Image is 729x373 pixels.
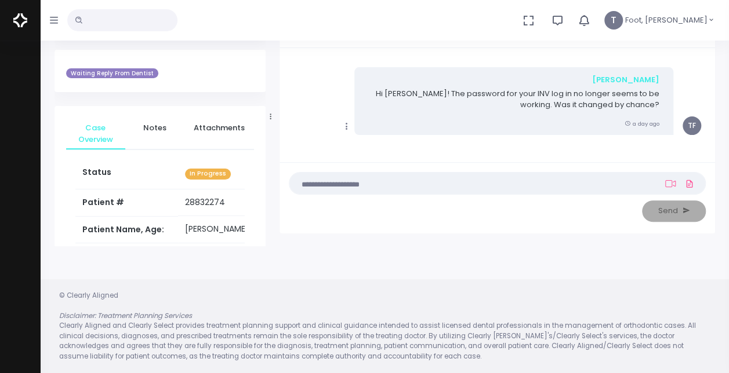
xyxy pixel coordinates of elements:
[604,11,623,30] span: T
[289,57,706,152] div: scrollable content
[625,14,708,26] span: Foot, [PERSON_NAME]
[178,216,277,243] td: [PERSON_NAME], 63
[66,68,158,79] span: Waiting Reply From Dentist
[368,74,659,86] div: [PERSON_NAME]
[625,120,659,127] small: a day ago
[75,189,178,216] th: Patient #
[135,122,175,134] span: Notes
[48,291,722,362] div: © Clearly Aligned Clearly Aligned and Clearly Select provides treatment planning support and clin...
[75,243,178,354] th: Notes
[368,88,659,111] p: Hi [PERSON_NAME]! The password for your INV log in no longer seems to be working. Was it changed ...
[75,122,116,145] span: Case Overview
[185,169,231,180] span: In Progress
[59,311,192,320] em: Disclaimer: Treatment Planning Services
[194,122,245,134] span: Attachments
[683,116,701,135] span: TF
[683,173,697,194] a: Add Files
[663,179,678,188] a: Add Loom Video
[178,189,277,216] td: 28832274
[13,8,27,32] img: Logo Horizontal
[178,243,277,354] td: patient has an anterior openbite, xbite posterior (I was thinking of leaving the R in xbite as he...
[75,159,178,189] th: Status
[75,216,178,243] th: Patient Name, Age:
